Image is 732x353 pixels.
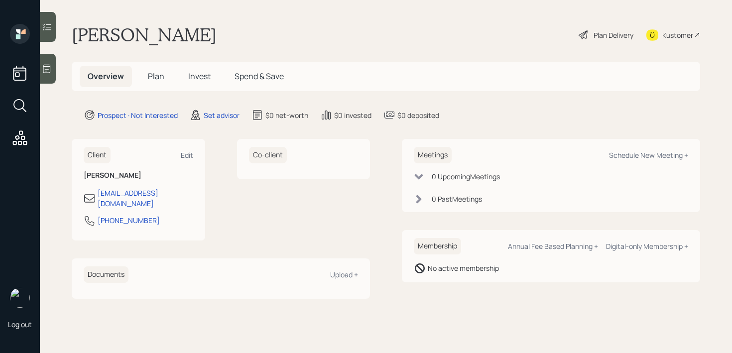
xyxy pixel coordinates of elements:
[397,110,439,120] div: $0 deposited
[10,288,30,308] img: retirable_logo.png
[72,24,217,46] h1: [PERSON_NAME]
[606,241,688,251] div: Digital-only Membership +
[181,150,193,160] div: Edit
[594,30,633,40] div: Plan Delivery
[8,320,32,329] div: Log out
[334,110,371,120] div: $0 invested
[432,171,500,182] div: 0 Upcoming Meeting s
[204,110,240,120] div: Set advisor
[84,147,111,163] h6: Client
[98,215,160,226] div: [PHONE_NUMBER]
[330,270,358,279] div: Upload +
[188,71,211,82] span: Invest
[88,71,124,82] span: Overview
[428,263,499,273] div: No active membership
[84,171,193,180] h6: [PERSON_NAME]
[609,150,688,160] div: Schedule New Meeting +
[98,188,193,209] div: [EMAIL_ADDRESS][DOMAIN_NAME]
[249,147,287,163] h6: Co-client
[432,194,482,204] div: 0 Past Meeting s
[414,238,461,254] h6: Membership
[148,71,164,82] span: Plan
[508,241,598,251] div: Annual Fee Based Planning +
[662,30,693,40] div: Kustomer
[98,110,178,120] div: Prospect · Not Interested
[235,71,284,82] span: Spend & Save
[84,266,128,283] h6: Documents
[265,110,308,120] div: $0 net-worth
[414,147,452,163] h6: Meetings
